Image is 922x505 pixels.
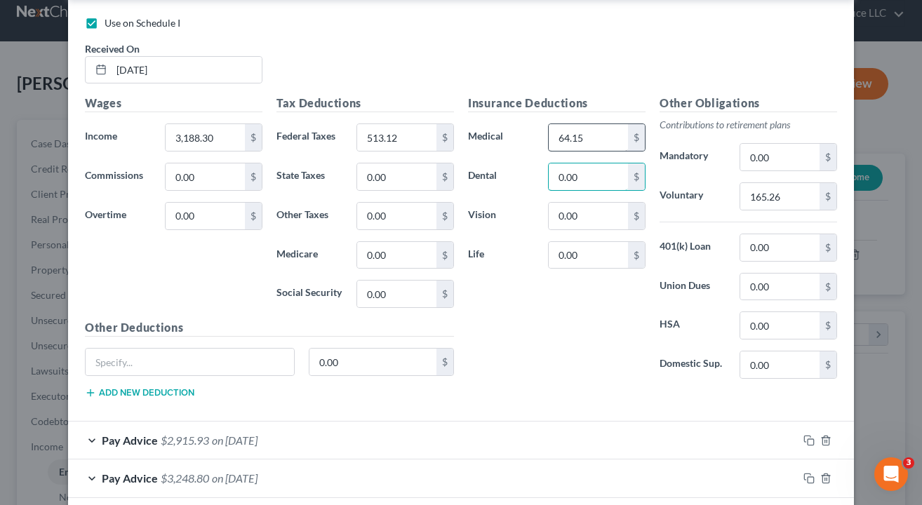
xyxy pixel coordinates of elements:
[628,203,645,229] div: $
[269,202,349,230] label: Other Taxes
[212,471,258,485] span: on [DATE]
[269,123,349,151] label: Federal Taxes
[78,163,158,191] label: Commissions
[212,433,258,447] span: on [DATE]
[549,203,628,229] input: 0.00
[166,163,245,190] input: 0.00
[820,312,836,339] div: $
[105,17,180,29] span: Use on Schedule I
[653,273,733,301] label: Union Dues
[436,349,453,375] div: $
[660,118,837,132] p: Contributions to retirement plans
[357,163,436,190] input: 0.00
[740,351,820,378] input: 0.00
[245,163,262,190] div: $
[357,203,436,229] input: 0.00
[820,183,836,210] div: $
[740,144,820,170] input: 0.00
[740,274,820,300] input: 0.00
[549,242,628,269] input: 0.00
[549,163,628,190] input: 0.00
[357,281,436,307] input: 0.00
[820,274,836,300] div: $
[166,203,245,229] input: 0.00
[245,124,262,151] div: $
[653,182,733,210] label: Voluntary
[269,241,349,269] label: Medicare
[820,234,836,261] div: $
[85,95,262,112] h5: Wages
[269,280,349,308] label: Social Security
[436,163,453,190] div: $
[628,163,645,190] div: $
[436,281,453,307] div: $
[820,351,836,378] div: $
[628,124,645,151] div: $
[161,433,209,447] span: $2,915.93
[740,312,820,339] input: 0.00
[166,124,245,151] input: 0.00
[468,95,646,112] h5: Insurance Deductions
[653,351,733,379] label: Domestic Sup.
[309,349,437,375] input: 0.00
[102,433,158,447] span: Pay Advice
[85,43,140,55] span: Received On
[653,143,733,171] label: Mandatory
[436,203,453,229] div: $
[102,471,158,485] span: Pay Advice
[874,457,908,491] iframe: Intercom live chat
[628,242,645,269] div: $
[269,163,349,191] label: State Taxes
[461,241,541,269] label: Life
[660,95,837,112] h5: Other Obligations
[653,234,733,262] label: 401(k) Loan
[78,202,158,230] label: Overtime
[436,124,453,151] div: $
[161,471,209,485] span: $3,248.80
[85,319,454,337] h5: Other Deductions
[740,183,820,210] input: 0.00
[903,457,914,469] span: 3
[461,123,541,151] label: Medical
[740,234,820,261] input: 0.00
[357,242,436,269] input: 0.00
[357,124,436,151] input: 0.00
[436,242,453,269] div: $
[112,57,262,83] input: MM/DD/YYYY
[653,311,733,339] label: HSA
[85,387,194,398] button: Add new deduction
[245,203,262,229] div: $
[820,144,836,170] div: $
[86,349,294,375] input: Specify...
[549,124,628,151] input: 0.00
[85,130,117,142] span: Income
[461,163,541,191] label: Dental
[276,95,454,112] h5: Tax Deductions
[461,202,541,230] label: Vision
